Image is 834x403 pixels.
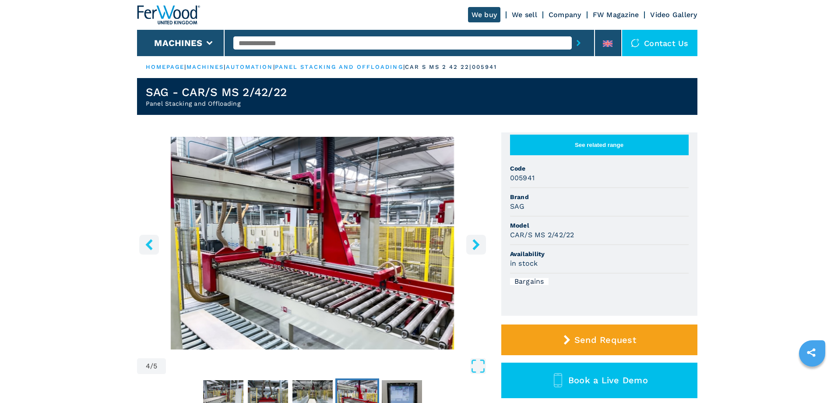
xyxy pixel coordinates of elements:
[146,363,150,370] span: 4
[510,258,538,268] h3: in stock
[510,230,574,240] h3: CAR/S MS 2/42/22
[510,221,689,230] span: Model
[224,64,225,70] span: |
[549,11,581,19] a: Company
[146,64,185,70] a: HOMEPAGE
[275,64,403,70] a: panel stacking and offloading
[593,11,639,19] a: FW Magazine
[466,235,486,254] button: right-button
[622,30,697,56] div: Contact us
[510,173,535,183] h3: 005941
[154,38,202,48] button: Machines
[631,39,640,47] img: Contact us
[650,11,697,19] a: Video Gallery
[512,11,537,19] a: We sell
[146,85,287,99] h1: SAG - CAR/S MS 2/42/22
[501,363,697,398] button: Book a Live Demo
[572,33,585,53] button: submit-button
[137,137,488,350] div: Go to Slide 4
[405,63,472,71] p: car s ms 2 42 22 |
[468,7,501,22] a: We buy
[153,363,157,370] span: 5
[510,278,549,285] div: Bargains
[510,164,689,173] span: Code
[800,342,822,364] a: sharethis
[510,135,689,155] button: See related range
[168,358,486,374] button: Open Fullscreen
[187,64,224,70] a: machines
[568,375,648,385] span: Book a Live Demo
[510,193,689,201] span: Brand
[146,99,287,108] h2: Panel Stacking and Offloading
[510,250,689,258] span: Availability
[574,335,636,345] span: Send Request
[150,363,153,370] span: /
[472,63,497,71] p: 005941
[403,64,405,70] span: |
[137,5,200,25] img: Ferwood
[510,201,525,211] h3: SAG
[137,137,488,350] img: Panel Stacking and Offloading SAG CAR/S MS 2/42/22
[184,64,186,70] span: |
[273,64,275,70] span: |
[139,235,159,254] button: left-button
[226,64,273,70] a: automation
[501,325,697,355] button: Send Request
[797,364,827,396] iframe: Chat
